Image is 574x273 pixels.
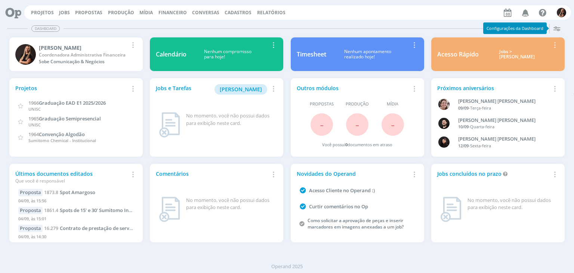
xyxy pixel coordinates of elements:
[190,10,222,16] button: Conversas
[297,84,410,92] div: Outros módulos
[297,50,326,59] div: Timesheet
[39,115,101,122] span: Graduação Semipresencial
[215,84,267,95] button: [PERSON_NAME]
[159,112,180,138] img: dashboard_not_found.png
[186,112,274,127] div: No momento, você não possui dados para exibição neste card.
[438,118,450,129] img: B
[39,52,128,58] div: Coordenadora Administrativa Financeira
[39,58,128,65] div: Sobe Comunicação & Negócios
[309,187,375,194] a: Acesso Cliente no Operand :)
[15,170,128,184] div: Últimos documentos editados
[28,99,106,106] a: 1966Graduação EAD E1 2025/2026
[31,9,54,16] a: Projetos
[18,232,134,243] div: 04/09, às 14:30
[60,189,95,196] span: Spot Amargoso
[297,170,410,178] div: Novidades do Operand
[437,50,479,59] div: Acesso Rápido
[15,84,128,92] div: Projetos
[44,225,189,231] a: 16.279Contrato de prestação de serviço de marketing - Pioneer
[60,225,189,231] span: Contrato de prestação de serviço de marketing - Pioneer
[39,131,85,138] span: Convenção Algodão
[18,207,43,214] div: Proposta
[458,143,550,149] div: -
[156,10,189,16] button: Financeiro
[137,10,155,16] button: Mídia
[346,101,369,107] span: Produção
[467,197,556,211] div: No momento, você não possui dados para exibição neste card.
[60,207,153,214] span: Spots de 15' e 30' Sumitomo Institucional
[483,22,547,34] div: Configurações da Dashboard
[28,106,41,112] span: UNISC
[458,135,550,143] div: Luana da Silva de Andrade
[458,124,469,129] span: 10/09
[255,10,288,16] button: Relatórios
[192,9,219,16] a: Conversas
[9,37,143,71] a: L[PERSON_NAME]Coordenadora Administrativa FinanceiraSobe Comunicação & Negócios
[310,101,334,107] span: Propostas
[44,207,153,214] a: 1861.4Spots de 15' e 30' Sumitomo Institucional
[438,99,450,110] img: A
[308,217,404,230] a: Como solicitar a aprovação de peças e inserir marcadores em imagens anexadas a um job?
[31,25,60,32] span: Dashboard
[391,116,395,132] span: -
[39,99,106,106] span: Graduação EAD E1 2025/2026
[44,225,58,231] span: 16.279
[257,9,286,16] a: Relatórios
[28,99,39,106] span: 1966
[106,10,136,16] button: Produção
[59,9,70,16] a: Jobs
[156,84,269,95] div: Jobs e Tarefas
[15,178,128,184] div: Que você é responsável
[225,9,251,16] span: Cadastros
[470,124,494,129] span: Quarta-feira
[557,8,566,17] img: L
[29,10,56,16] button: Projetos
[437,84,550,92] div: Próximos aniversários
[158,9,187,16] span: Financeiro
[458,143,469,148] span: 12/09
[73,10,105,16] button: Propostas
[387,101,398,107] span: Mídia
[186,197,274,211] div: No momento, você não possui dados para exibição neste card.
[57,10,72,16] button: Jobs
[18,189,43,196] div: Proposta
[28,131,85,138] a: 1964Convenção Algodão
[156,50,186,59] div: Calendário
[458,124,550,130] div: -
[18,225,43,232] div: Proposta
[322,142,392,148] div: Você possui documentos em atraso
[438,136,450,148] img: L
[18,196,134,207] div: 04/09, às 15:56
[470,105,491,111] span: Terça-feira
[320,116,324,132] span: -
[458,117,550,124] div: Bruno Corralo Granata
[470,143,491,148] span: Sexta-feira
[458,105,550,111] div: -
[108,9,134,16] a: Produção
[355,116,359,132] span: -
[44,189,95,196] a: 1873.8Spot Amargoso
[220,86,262,93] span: [PERSON_NAME]
[222,10,254,16] button: Cadastros
[28,115,101,122] a: 1965Graduação Semipresencial
[28,115,39,122] span: 1965
[458,98,550,105] div: Aline Beatriz Jackisch
[39,44,128,52] div: Luana Soder
[186,49,269,60] div: Nenhum compromisso para hoje!
[18,214,134,225] div: 04/09, às 15:01
[215,85,267,92] a: [PERSON_NAME]
[458,105,469,111] span: 09/09
[28,138,96,143] span: Sumitomo Chemical - Institucional
[44,189,58,196] span: 1873.8
[484,49,550,60] div: Jobs > [PERSON_NAME]
[345,142,348,147] span: 0
[139,9,153,16] a: Mídia
[309,203,368,210] a: Curtir comentários no Op
[15,44,36,65] img: L
[326,49,410,60] div: Nenhum apontamento realizado hoje!
[291,37,424,71] a: TimesheetNenhum apontamentorealizado hoje!
[156,170,269,178] div: Comentários
[28,122,41,128] span: UNISC
[556,6,567,19] button: L
[440,197,462,222] img: dashboard_not_found.png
